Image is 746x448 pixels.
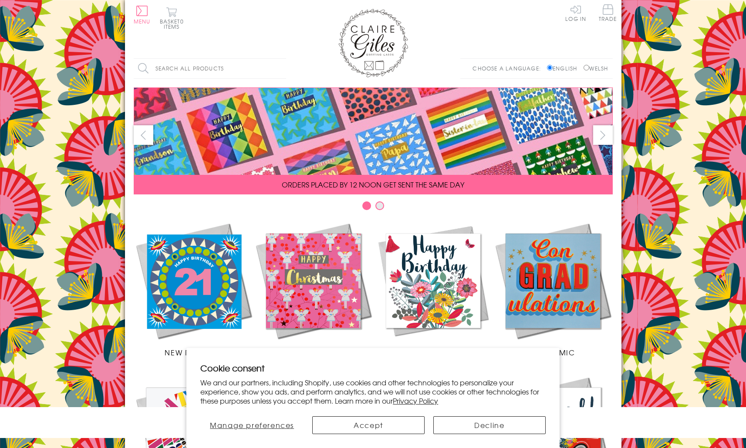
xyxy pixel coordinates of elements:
a: New Releases [134,221,253,358]
button: Manage preferences [200,416,304,434]
button: Carousel Page 2 [375,201,384,210]
span: Trade [599,4,617,21]
button: Basket0 items [160,7,184,29]
span: ORDERS PLACED BY 12 NOON GET SENT THE SAME DAY [282,179,464,190]
span: Academic [530,347,575,358]
input: English [547,65,553,70]
a: Privacy Policy [393,395,438,406]
h2: Cookie consent [200,362,546,374]
img: Claire Giles Greetings Cards [338,9,408,77]
span: New Releases [165,347,222,358]
span: Christmas [291,347,335,358]
a: Birthdays [373,221,493,358]
button: Accept [312,416,425,434]
label: English [547,64,581,72]
span: Manage preferences [210,420,294,430]
button: Decline [433,416,546,434]
p: Choose a language: [473,64,545,72]
input: Search all products [134,59,286,78]
a: Christmas [253,221,373,358]
input: Search [277,59,286,78]
span: Menu [134,17,151,25]
span: 0 items [164,17,184,30]
button: Carousel Page 1 (Current Slide) [362,201,371,210]
button: Menu [134,6,151,24]
p: We and our partners, including Shopify, use cookies and other technologies to personalize your ex... [200,378,546,405]
a: Log In [565,4,586,21]
a: Trade [599,4,617,23]
label: Welsh [584,64,608,72]
a: Academic [493,221,613,358]
input: Welsh [584,65,589,70]
button: prev [134,125,153,145]
div: Carousel Pagination [134,201,613,214]
span: Birthdays [412,347,454,358]
button: next [593,125,613,145]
